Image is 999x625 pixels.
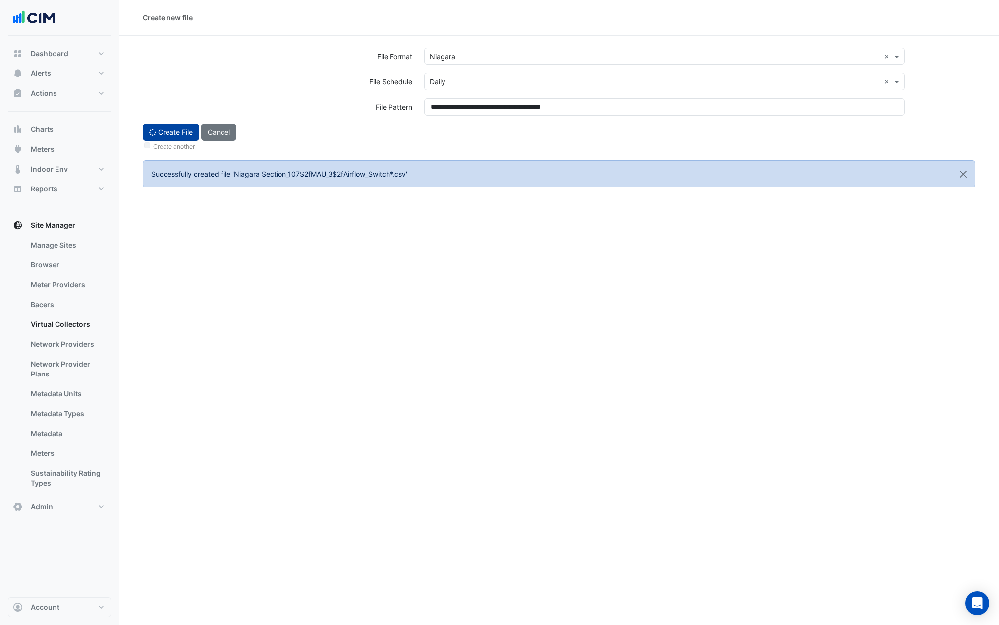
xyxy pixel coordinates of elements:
label: Create another [153,142,195,151]
a: Network Providers [23,334,111,354]
span: Account [31,602,59,612]
span: Site Manager [31,220,75,230]
span: Actions [31,88,57,98]
a: Sustainability Rating Types [23,463,111,493]
button: Charts [8,120,111,139]
button: Cancel [201,124,236,141]
ngb-alert: Successfully created file 'Niagara Section_107$2fMAU_3$2fAirflow_Switch*.csv' [143,160,975,187]
app-icon: Reports [13,184,23,194]
a: Network Provider Plans [23,354,111,384]
button: Admin [8,497,111,517]
label: File Format [377,48,412,65]
a: Bacers [23,295,111,314]
a: Meters [23,443,111,463]
span: Reports [31,184,57,194]
button: Site Manager [8,215,111,235]
app-icon: Charts [13,125,23,134]
a: Meter Providers [23,275,111,295]
button: Account [8,597,111,617]
label: File Pattern [376,98,412,116]
div: Open Intercom Messenger [965,591,989,615]
button: Reports [8,179,111,199]
app-icon: Alerts [13,68,23,78]
app-icon: Admin [13,502,23,512]
span: Clear [884,51,892,62]
a: Browser [23,255,111,275]
a: Metadata [23,424,111,443]
span: Meters [31,144,55,154]
a: Metadata Types [23,404,111,424]
button: Dashboard [8,44,111,63]
label: File Schedule [369,73,412,90]
span: Indoor Env [31,164,68,174]
button: Actions [8,83,111,103]
button: Indoor Env [8,159,111,179]
div: Site Manager [8,235,111,497]
a: Manage Sites [23,235,111,255]
span: Clear [884,76,892,87]
app-icon: Dashboard [13,49,23,59]
app-icon: Site Manager [13,220,23,230]
button: Alerts [8,63,111,83]
app-icon: Actions [13,88,23,98]
button: Close [952,161,975,187]
span: Alerts [31,68,51,78]
a: Metadata Units [23,384,111,404]
button: Create File [143,124,199,141]
span: Charts [31,125,54,134]
img: Company Logo [12,8,56,28]
a: Virtual Collectors [23,314,111,334]
app-icon: Indoor Env [13,164,23,174]
div: Create new file [143,12,193,23]
span: Dashboard [31,49,68,59]
app-icon: Meters [13,144,23,154]
span: Admin [31,502,53,512]
button: Meters [8,139,111,159]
